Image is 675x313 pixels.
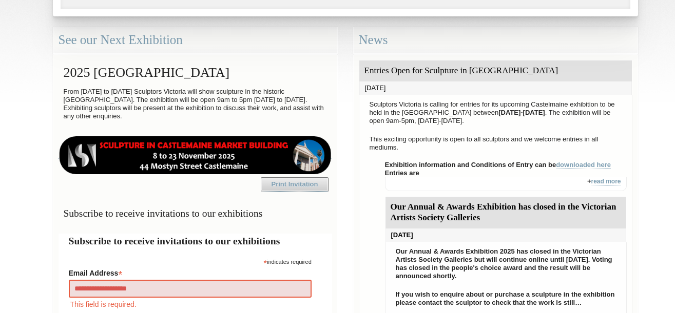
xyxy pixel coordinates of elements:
[69,256,312,266] div: indicates required
[59,203,332,223] h3: Subscribe to receive invitations to our exhibitions
[59,136,332,174] img: castlemaine-ldrbd25v2.png
[69,299,312,310] div: This field is required.
[59,85,332,123] p: From [DATE] to [DATE] Sculptors Victoria will show sculpture in the historic [GEOGRAPHIC_DATA]. T...
[69,234,322,248] h2: Subscribe to receive invitations to our exhibitions
[261,177,329,192] a: Print Invitation
[556,161,611,169] a: downloaded here
[498,109,545,116] strong: [DATE]-[DATE]
[359,81,632,95] div: [DATE]
[364,133,627,154] p: This exciting opportunity is open to all sculptors and we welcome entries in all mediums.
[359,60,632,81] div: Entries Open for Sculpture in [GEOGRAPHIC_DATA]
[591,178,621,185] a: read more
[385,197,626,228] div: Our Annual & Awards Exhibition has closed in the Victorian Artists Society Galleries
[385,228,626,242] div: [DATE]
[391,288,621,309] p: If you wish to enquire about or purchase a sculpture in the exhibition please contact the sculpto...
[53,27,338,54] div: See our Next Exhibition
[385,177,627,191] div: +
[59,60,332,85] h2: 2025 [GEOGRAPHIC_DATA]
[385,161,611,169] strong: Exhibition information and Conditions of Entry can be
[364,98,627,128] p: Sculptors Victoria is calling for entries for its upcoming Castelmaine exhibition to be held in t...
[391,245,621,283] p: Our Annual & Awards Exhibition 2025 has closed in the Victorian Artists Society Galleries but wil...
[353,27,638,54] div: News
[69,266,312,278] label: Email Address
